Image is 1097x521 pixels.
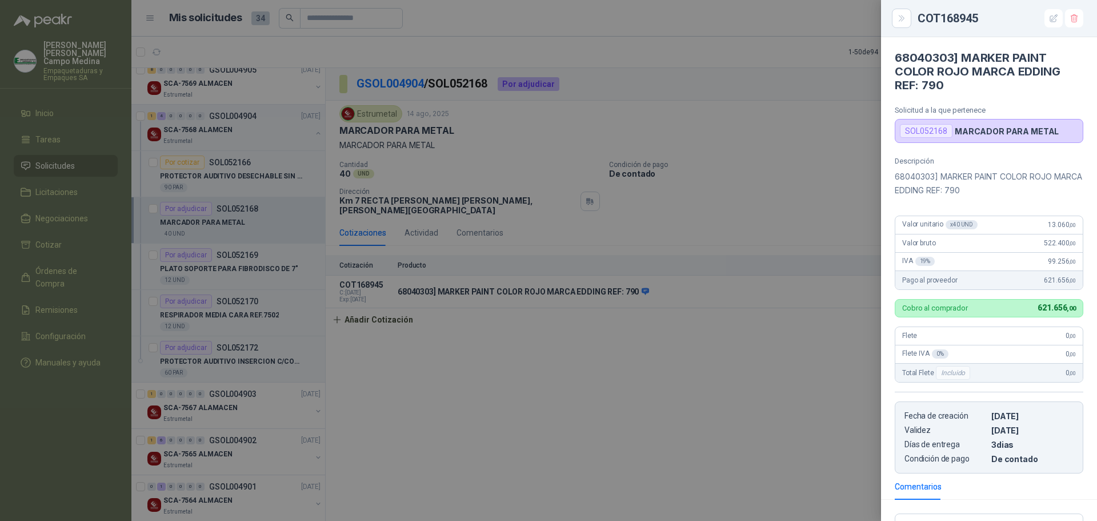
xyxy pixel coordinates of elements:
[915,257,935,266] div: 19 %
[1067,305,1076,312] span: ,00
[1048,257,1076,265] span: 99.256
[1044,276,1076,284] span: 621.656
[991,454,1074,464] p: De contado
[1069,351,1076,357] span: ,00
[1048,221,1076,229] span: 13.060
[1066,350,1076,358] span: 0
[1069,222,1076,228] span: ,00
[904,411,987,421] p: Fecha de creación
[1069,240,1076,246] span: ,00
[895,170,1083,197] p: 68040303] MARKER PAINT COLOR ROJO MARCA EDDING REF: 790
[936,366,970,380] div: Incluido
[1069,258,1076,265] span: ,00
[902,239,935,247] span: Valor bruto
[932,349,948,359] div: 0 %
[902,276,958,284] span: Pago al proveedor
[902,332,917,340] span: Flete
[946,220,978,229] div: x 40 UND
[900,124,952,138] div: SOL052168
[1066,369,1076,377] span: 0
[1038,303,1076,312] span: 621.656
[904,454,987,464] p: Condición de pago
[895,51,1083,92] h4: 68040303] MARKER PAINT COLOR ROJO MARCA EDDING REF: 790
[1069,333,1076,339] span: ,00
[1069,277,1076,284] span: ,00
[895,11,908,25] button: Close
[955,126,1059,136] p: MARCADOR PARA METAL
[1066,332,1076,340] span: 0
[991,440,1074,450] p: 3 dias
[895,480,942,493] div: Comentarios
[902,220,978,229] span: Valor unitario
[1044,239,1076,247] span: 522.400
[904,440,987,450] p: Días de entrega
[902,257,935,266] span: IVA
[902,349,948,359] span: Flete IVA
[918,9,1083,27] div: COT168945
[991,411,1074,421] p: [DATE]
[895,157,1083,165] p: Descripción
[902,366,972,380] span: Total Flete
[902,304,968,312] p: Cobro al comprador
[1069,370,1076,376] span: ,00
[895,106,1083,114] p: Solicitud a la que pertenece
[904,425,987,435] p: Validez
[991,425,1074,435] p: [DATE]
